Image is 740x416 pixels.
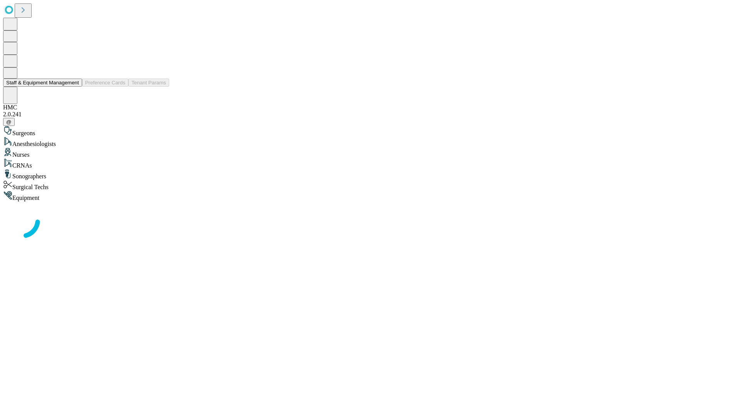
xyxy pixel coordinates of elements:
[3,111,737,118] div: 2.0.241
[82,79,128,87] button: Preference Cards
[3,79,82,87] button: Staff & Equipment Management
[3,118,15,126] button: @
[3,158,737,169] div: CRNAs
[3,126,737,137] div: Surgeons
[3,180,737,191] div: Surgical Techs
[6,119,12,125] span: @
[3,137,737,148] div: Anesthesiologists
[128,79,169,87] button: Tenant Params
[3,191,737,201] div: Equipment
[3,169,737,180] div: Sonographers
[3,104,737,111] div: HMC
[3,148,737,158] div: Nurses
